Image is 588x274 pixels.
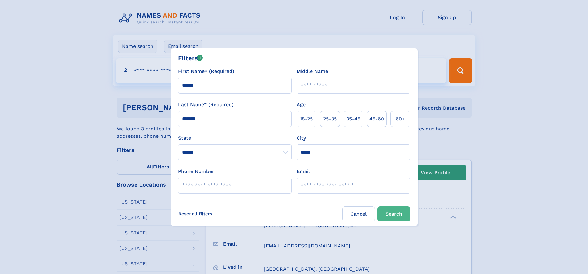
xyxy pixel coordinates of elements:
[323,115,337,123] span: 25‑35
[297,168,310,175] label: Email
[369,115,384,123] span: 45‑60
[297,134,306,142] label: City
[178,68,234,75] label: First Name* (Required)
[178,101,234,108] label: Last Name* (Required)
[297,101,306,108] label: Age
[174,206,216,221] label: Reset all filters
[377,206,410,221] button: Search
[178,53,203,63] div: Filters
[178,168,214,175] label: Phone Number
[297,68,328,75] label: Middle Name
[346,115,360,123] span: 35‑45
[300,115,313,123] span: 18‑25
[396,115,405,123] span: 60+
[178,134,292,142] label: State
[342,206,375,221] label: Cancel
